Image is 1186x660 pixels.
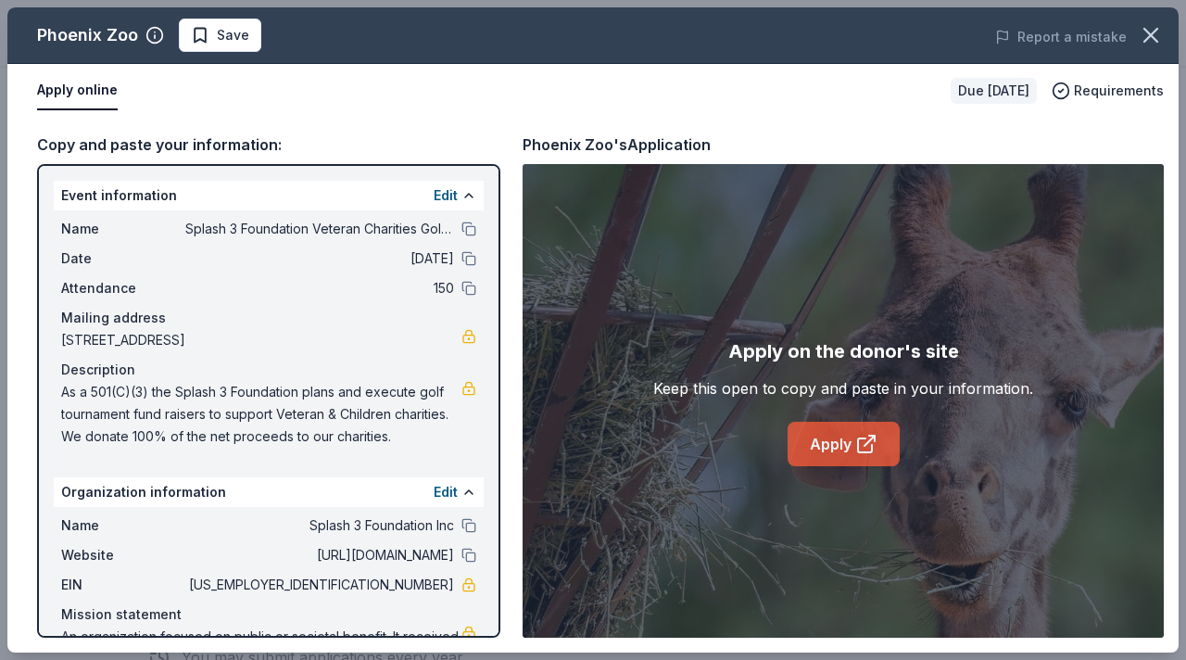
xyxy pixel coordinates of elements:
[434,184,458,207] button: Edit
[788,422,900,466] a: Apply
[61,574,185,596] span: EIN
[179,19,261,52] button: Save
[434,481,458,503] button: Edit
[61,514,185,537] span: Name
[37,20,138,50] div: Phoenix Zoo
[61,247,185,270] span: Date
[217,24,249,46] span: Save
[653,377,1033,400] div: Keep this open to copy and paste in your information.
[61,544,185,566] span: Website
[37,133,500,157] div: Copy and paste your information:
[61,307,476,329] div: Mailing address
[185,277,454,299] span: 150
[185,544,454,566] span: [URL][DOMAIN_NAME]
[185,247,454,270] span: [DATE]
[185,514,454,537] span: Splash 3 Foundation Inc
[61,277,185,299] span: Attendance
[1074,80,1164,102] span: Requirements
[951,78,1037,104] div: Due [DATE]
[61,359,476,381] div: Description
[1052,80,1164,102] button: Requirements
[54,477,484,507] div: Organization information
[61,381,461,448] span: As a 501(C)(3) the Splash 3 Foundation plans and execute golf tournament fund raisers to support ...
[185,574,454,596] span: [US_EMPLOYER_IDENTIFICATION_NUMBER]
[61,603,476,626] div: Mission statement
[995,26,1127,48] button: Report a mistake
[523,133,711,157] div: Phoenix Zoo's Application
[185,218,454,240] span: Splash 3 Foundation Veteran Charities Golf Tournament
[61,329,461,351] span: [STREET_ADDRESS]
[54,181,484,210] div: Event information
[37,71,118,110] button: Apply online
[728,336,959,366] div: Apply on the donor's site
[61,218,185,240] span: Name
